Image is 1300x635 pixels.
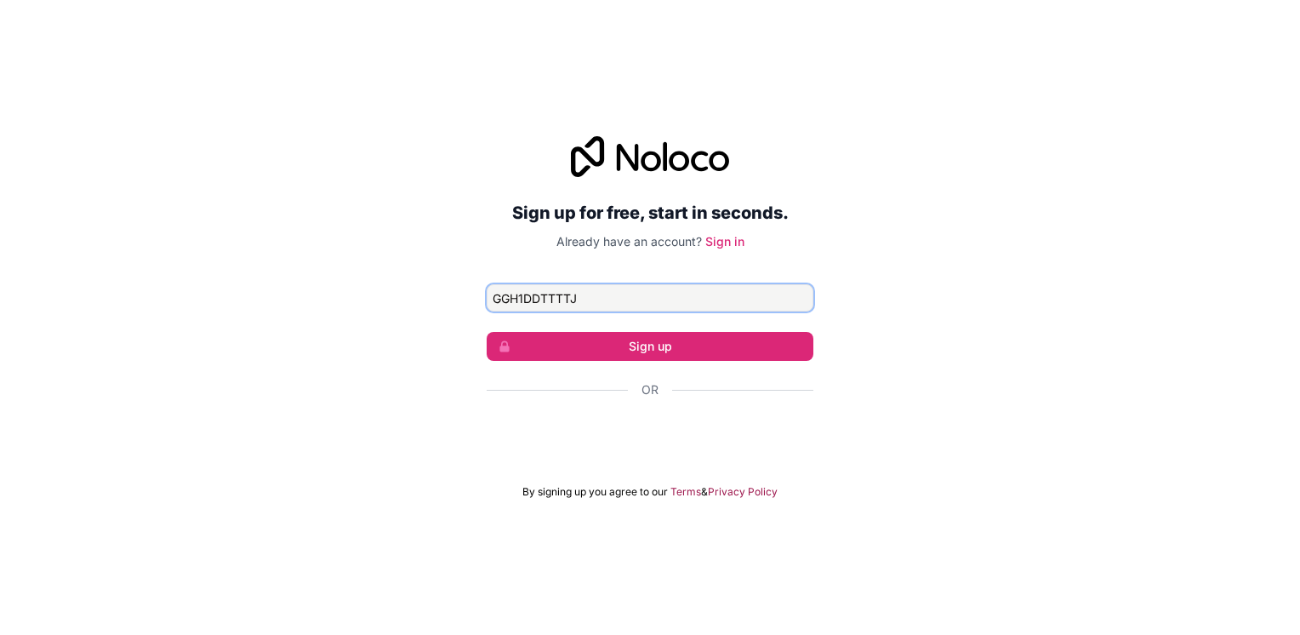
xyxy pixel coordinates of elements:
a: Sign in [705,234,744,249]
span: & [701,485,708,499]
input: Email address [487,284,813,312]
span: By signing up you agree to our [522,485,668,499]
iframe: Sign in with Google Button [478,417,822,455]
button: Sign up [487,332,813,361]
h2: Sign up for free, start in seconds. [487,197,813,228]
span: Or [641,381,659,398]
a: Terms [670,485,701,499]
a: Privacy Policy [708,485,778,499]
span: Already have an account? [556,234,702,249]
